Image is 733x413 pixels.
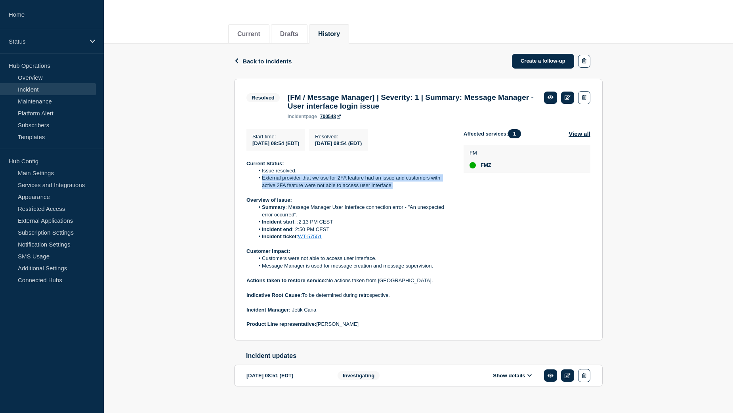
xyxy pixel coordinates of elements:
[237,31,260,38] button: Current
[338,371,380,380] span: Investigating
[288,114,317,119] p: page
[246,292,302,298] strong: Indicative Root Cause:
[246,277,326,283] strong: Actions taken to restore service:
[280,31,298,38] button: Drafts
[315,140,362,146] span: [DATE] 08:54 (EDT)
[288,93,536,111] h3: [FM / Message Manager] | Severity: 1 | Summary: Message Manager - User interface login issue
[315,134,362,140] p: Resolved :
[298,233,322,239] a: WT-57551
[246,161,284,166] strong: Current Status:
[246,307,292,313] strong: Incident Manager:
[262,219,294,225] strong: Incident start
[246,292,451,299] p: To be determined during retrospective.
[234,58,292,65] button: Back to Incidents
[491,372,534,379] button: Show details
[254,218,451,226] li: : :2:13 PM CEST
[512,54,574,69] a: Create a follow-up
[254,167,451,174] li: Issue resolved.
[246,321,316,327] strong: Product Line representative:
[262,233,296,239] strong: Incident ticket
[246,321,451,328] p: [PERSON_NAME]
[252,140,299,146] span: [DATE] 08:54 (EDT)
[569,129,590,138] button: View all
[320,114,341,119] a: 700548
[254,174,451,189] li: External provider that we use for 2FA feature had an issue and customers with active 2FA feature ...
[481,162,491,168] span: FMZ
[318,31,340,38] button: History
[262,204,285,210] strong: Summary
[254,226,451,233] li: : 2:50 PM CEST
[246,352,603,359] h2: Incident updates
[246,93,280,102] span: Resolved
[246,306,451,314] p: Jetik Cana
[288,114,306,119] span: incident
[470,162,476,168] div: up
[9,38,85,45] p: Status
[262,226,292,232] strong: Incident end
[246,369,326,382] div: [DATE] 08:51 (EDT)
[254,262,451,270] li: Message Manager is used for message creation and message supervision.
[508,129,521,138] span: 1
[246,277,451,284] p: No actions taken from [GEOGRAPHIC_DATA].
[246,248,290,254] strong: Customer Impact:
[464,129,525,138] span: Affected services:
[242,58,292,65] span: Back to Incidents
[254,233,451,240] li: :
[254,204,451,218] li: : Message Manager User Interface connection error - "An unexpected error occurred".
[254,255,451,262] li: Customers were not able to access user interface.
[246,197,292,203] strong: Overview of issue:
[470,150,491,156] p: FM
[252,134,299,140] p: Start time :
